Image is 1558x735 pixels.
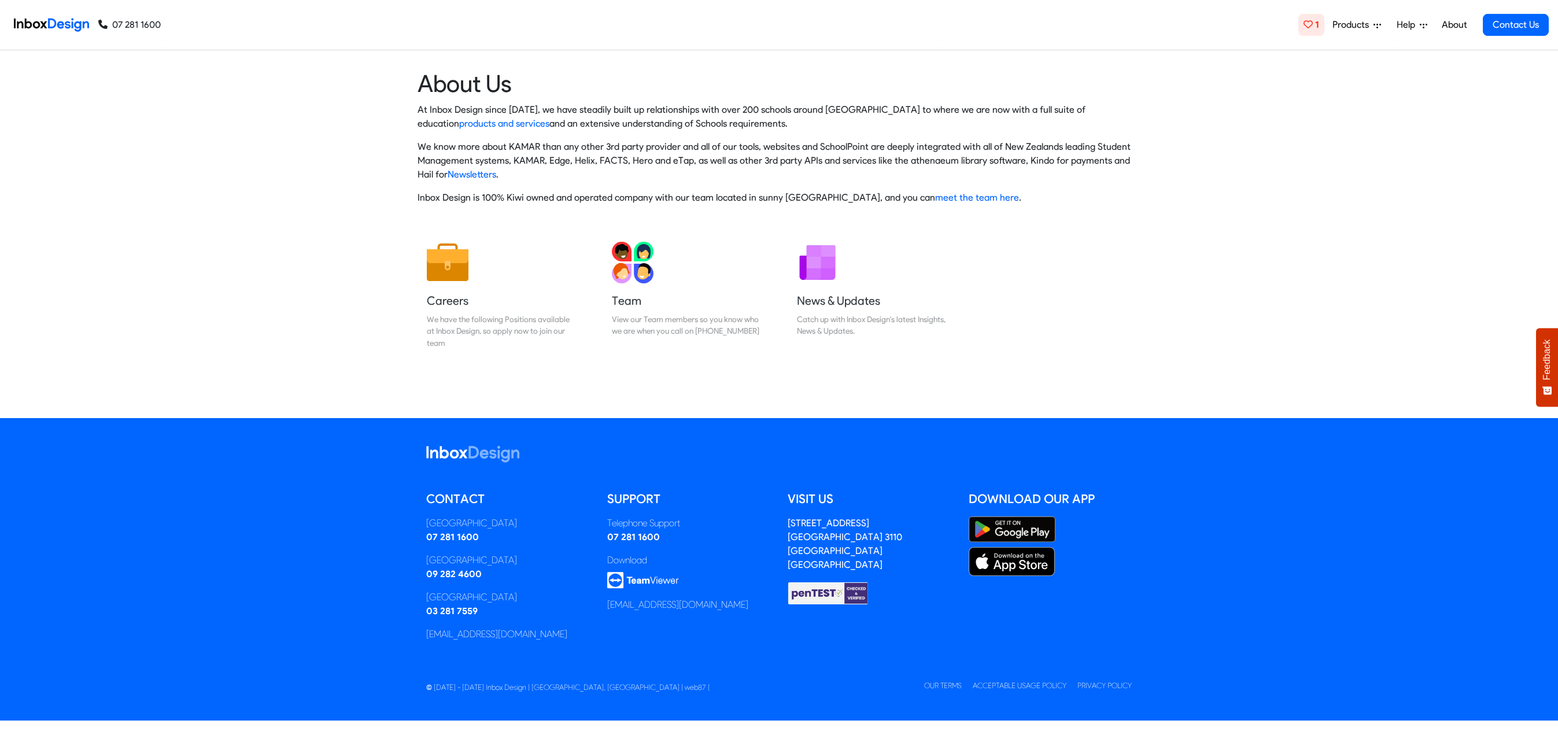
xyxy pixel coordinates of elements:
[973,681,1066,690] a: Acceptable Usage Policy
[426,490,590,508] h5: Contact
[788,587,869,598] a: Checked & Verified by penTEST
[1328,13,1386,36] a: Products
[1077,681,1132,690] a: Privacy Policy
[418,69,1140,98] heading: About Us
[935,192,1019,203] a: meet the team here
[427,242,468,283] img: 2022_01_13_icon_job.svg
[426,446,519,463] img: logo_inboxdesign_white.svg
[612,313,761,337] div: View our Team members so you know who we are when you call on [PHONE_NUMBER]
[607,531,660,542] a: 07 281 1600
[607,553,771,567] div: Download
[426,629,567,640] a: [EMAIL_ADDRESS][DOMAIN_NAME]
[612,242,654,283] img: 2022_01_13_icon_team.svg
[426,605,478,616] a: 03 281 7559
[448,169,496,180] a: Newsletters
[1392,13,1432,36] a: Help
[426,590,590,604] div: [GEOGRAPHIC_DATA]
[1298,14,1324,36] a: 1
[1536,328,1558,407] button: Feedback - Show survey
[969,547,1055,576] img: Apple App Store
[418,232,585,358] a: Careers We have the following Positions available at Inbox Design, so apply now to join our team
[1332,18,1374,32] span: Products
[1315,19,1319,30] span: 1
[788,518,902,570] address: [STREET_ADDRESS] [GEOGRAPHIC_DATA] 3110 [GEOGRAPHIC_DATA] [GEOGRAPHIC_DATA]
[969,490,1132,508] h5: Download our App
[427,293,576,309] h5: Careers
[788,518,902,570] a: [STREET_ADDRESS][GEOGRAPHIC_DATA] 3110[GEOGRAPHIC_DATA][GEOGRAPHIC_DATA]
[788,490,951,508] h5: Visit us
[418,140,1140,182] p: We know more about KAMAR than any other 3rd party provider and all of our tools, websites and Sch...
[426,516,590,530] div: [GEOGRAPHIC_DATA]
[418,191,1140,205] p: Inbox Design is 100% Kiwi owned and operated company with our team located in sunny [GEOGRAPHIC_D...
[426,531,479,542] a: 07 281 1600
[418,103,1140,131] p: At Inbox Design since [DATE], we have steadily built up relationships with over 200 schools aroun...
[612,293,761,309] h5: Team
[98,18,161,32] a: 07 281 1600
[797,293,946,309] h5: News & Updates
[1542,339,1552,380] span: Feedback
[1438,13,1470,36] a: About
[603,232,770,358] a: Team View our Team members so you know who we are when you call on [PHONE_NUMBER]
[1483,14,1549,36] a: Contact Us
[426,568,482,579] a: 09 282 4600
[788,232,955,358] a: News & Updates Catch up with Inbox Design's latest Insights, News & Updates.
[797,313,946,337] div: Catch up with Inbox Design's latest Insights, News & Updates.
[427,313,576,349] div: We have the following Positions available at Inbox Design, so apply now to join our team
[969,516,1055,542] img: Google Play Store
[607,572,679,589] img: logo_teamviewer.svg
[1397,18,1420,32] span: Help
[426,683,710,692] span: © [DATE] - [DATE] Inbox Design | [GEOGRAPHIC_DATA], [GEOGRAPHIC_DATA] | web87 |
[459,118,549,129] a: products and services
[607,490,771,508] h5: Support
[788,581,869,605] img: Checked & Verified by penTEST
[924,681,962,690] a: Our Terms
[607,599,748,610] a: [EMAIL_ADDRESS][DOMAIN_NAME]
[426,553,590,567] div: [GEOGRAPHIC_DATA]
[797,242,839,283] img: 2022_01_12_icon_newsletter.svg
[607,516,771,530] div: Telephone Support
